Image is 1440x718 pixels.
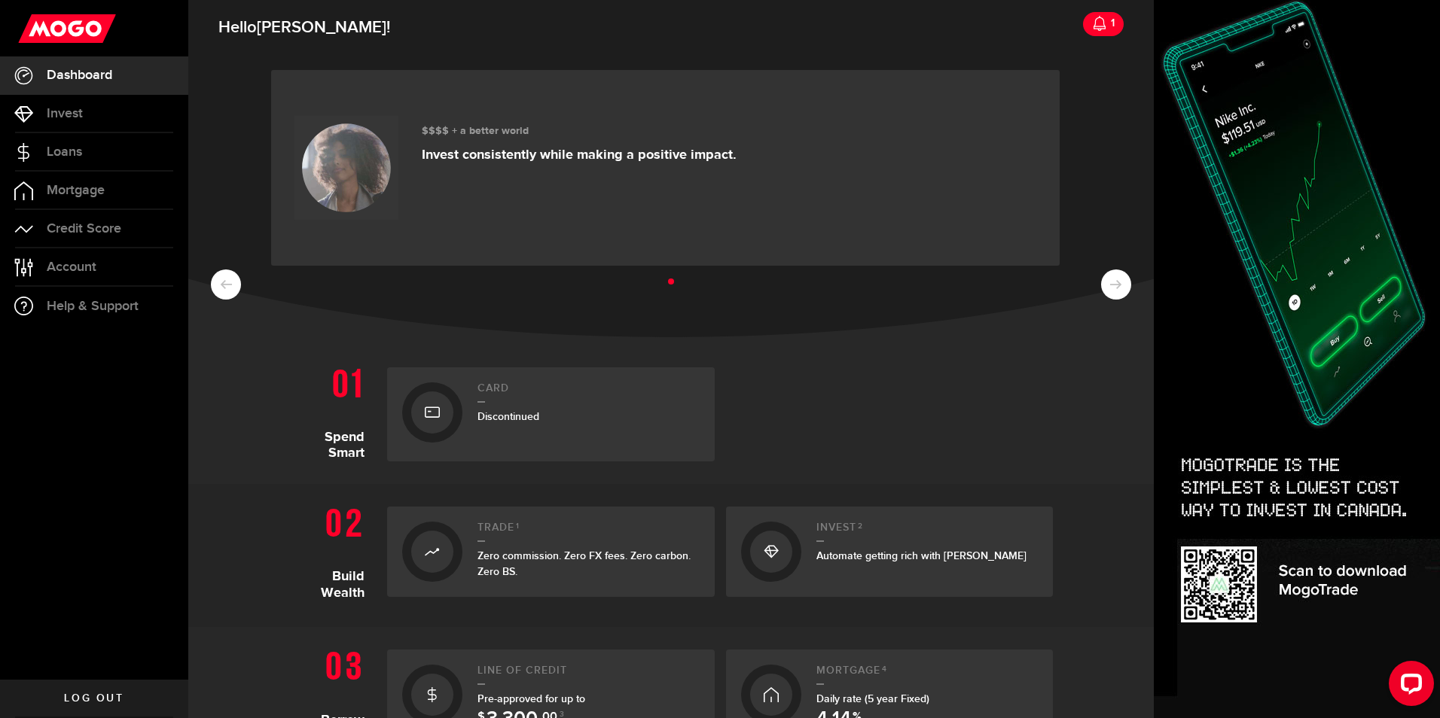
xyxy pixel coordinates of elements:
[257,17,386,38] span: [PERSON_NAME]
[858,522,863,531] sup: 2
[1083,12,1124,36] a: 1
[1107,8,1115,39] div: 1
[47,260,96,274] span: Account
[477,382,700,403] h2: Card
[289,360,376,461] h1: Spend Smart
[477,549,691,578] span: Zero commission. Zero FX fees. Zero carbon. Zero BS.
[816,522,1039,542] h2: Invest
[387,367,715,461] a: CardDiscontinued
[47,184,105,197] span: Mortgage
[816,692,929,705] span: Daily rate (5 year Fixed)
[422,147,737,163] p: Invest consistently while making a positive impact.
[726,507,1054,597] a: Invest2Automate getting rich with [PERSON_NAME]
[289,499,376,604] h1: Build Wealth
[477,665,700,685] h2: Line of credit
[477,410,539,423] span: Discontinued
[816,549,1027,562] span: Automate getting rich with [PERSON_NAME]
[816,665,1039,685] h2: Mortgage
[1377,655,1440,718] iframe: LiveChat chat widget
[47,222,121,236] span: Credit Score
[882,665,887,674] sup: 4
[47,300,139,313] span: Help & Support
[47,145,82,159] span: Loans
[218,12,390,44] span: Hello !
[477,522,700,542] h2: Trade
[47,68,112,82] span: Dashboard
[387,507,715,597] a: Trade1Zero commission. Zero FX fees. Zero carbon. Zero BS.
[271,70,1060,266] a: $$$$ + a better world Invest consistently while making a positive impact.
[422,125,737,138] h3: $$$$ + a better world
[516,522,520,531] sup: 1
[64,693,124,704] span: Log out
[47,107,83,120] span: Invest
